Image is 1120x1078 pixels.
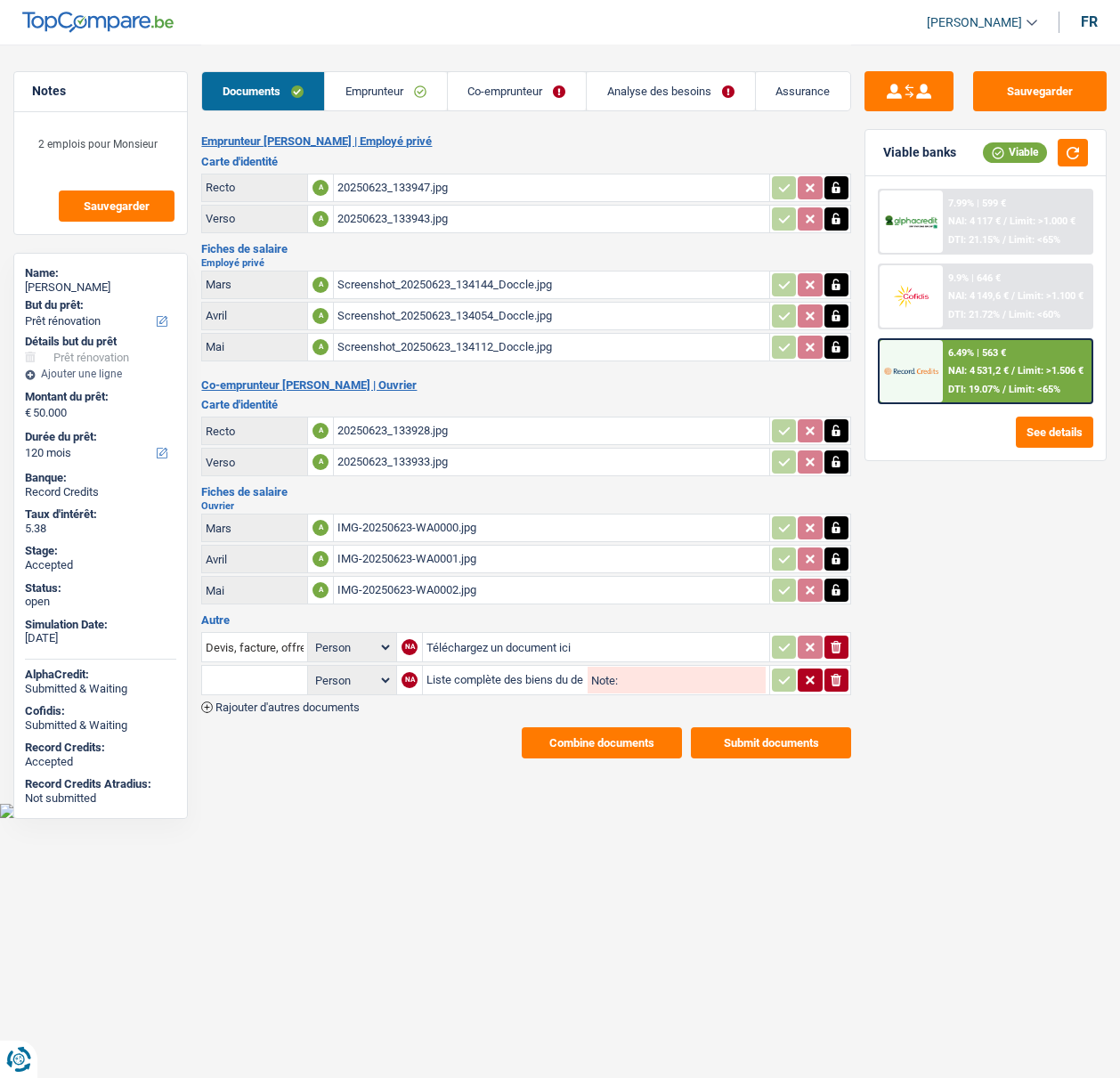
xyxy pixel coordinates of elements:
[202,72,324,110] a: Documents
[402,639,418,655] div: NA
[312,180,329,196] div: A
[402,672,418,688] div: NA
[973,71,1107,111] button: Sauvegarder
[206,181,304,194] div: Recto
[691,727,851,758] button: Submit documents
[337,174,766,201] div: 20250623_133947.jpg
[312,211,329,227] div: A
[522,727,682,758] button: Combine documents
[25,522,176,536] div: 5.38
[206,212,304,225] div: Verso
[25,280,176,295] div: [PERSON_NAME]
[448,72,587,110] a: Co-emprunteur
[201,258,851,268] h2: Employé privé
[206,425,304,438] div: Recto
[913,8,1037,37] a: [PERSON_NAME]
[206,522,304,535] div: Mars
[312,423,329,439] div: A
[883,145,956,160] div: Viable banks
[25,741,176,755] div: Record Credits:
[312,308,329,324] div: A
[948,365,1009,377] span: NAI: 4 531,2 €
[325,72,447,110] a: Emprunteur
[756,72,851,110] a: Assurance
[25,777,176,791] div: Record Credits Atradius:
[884,358,938,385] img: Record Credits
[1081,13,1098,30] div: fr
[206,340,304,353] div: Mai
[1009,384,1060,395] span: Limit: <65%
[337,449,766,475] div: 20250623_133933.jpg
[206,278,304,291] div: Mars
[1009,309,1060,320] span: Limit: <60%
[25,558,176,572] div: Accepted
[312,520,329,536] div: A
[201,501,851,511] h2: Ouvrier
[215,701,360,713] span: Rajouter d'autres documents
[1003,215,1007,227] span: /
[426,667,584,693] div: Liste complète des biens du demandeur avec mention du revenu cadastral_001012404772_002 (1).pdf
[927,15,1022,30] span: [PERSON_NAME]
[25,430,173,444] label: Durée du prêt:
[32,84,169,99] h5: Notes
[1018,290,1083,302] span: Limit: >1.100 €
[312,454,329,470] div: A
[206,456,304,469] div: Verso
[312,551,329,567] div: A
[25,631,176,645] div: [DATE]
[884,283,938,311] img: Cofidis
[588,675,618,686] label: Note:
[59,190,174,222] button: Sauvegarder
[201,134,851,149] h2: Emprunteur [PERSON_NAME] | Employé privé
[201,486,851,498] h3: Fiches de salaire
[337,206,766,232] div: 20250623_133943.jpg
[337,577,766,604] div: IMG-20250623-WA0002.jpg
[312,582,329,598] div: A
[337,303,766,329] div: Screenshot_20250623_134054_Doccle.jpg
[25,335,176,349] div: Détails but du prêt
[948,309,1000,320] span: DTI: 21.72%
[948,272,1001,284] div: 9.9% | 646 €
[201,156,851,167] h3: Carte d'identité
[25,266,176,280] div: Name:
[312,339,329,355] div: A
[1018,365,1083,377] span: Limit: >1.506 €
[25,368,176,380] div: Ajouter une ligne
[25,581,176,596] div: Status:
[206,309,304,322] div: Avril
[201,614,851,626] h3: Autre
[1011,365,1015,377] span: /
[1002,234,1006,246] span: /
[25,595,176,609] div: open
[25,544,176,558] div: Stage:
[948,384,1000,395] span: DTI: 19.07%
[337,334,766,361] div: Screenshot_20250623_134112_Doccle.jpg
[948,234,1000,246] span: DTI: 21.15%
[25,704,176,718] div: Cofidis:
[948,198,1006,209] div: 7.99% | 599 €
[983,142,1047,162] div: Viable
[25,791,176,806] div: Not submitted
[884,214,938,231] img: AlphaCredit
[84,200,150,212] span: Sauvegarder
[948,215,1001,227] span: NAI: 4 117 €
[25,682,176,696] div: Submitted & Waiting
[25,618,176,632] div: Simulation Date:
[1009,234,1060,246] span: Limit: <65%
[25,298,173,312] label: But du prêt:
[201,399,851,410] h3: Carte d'identité
[1002,309,1006,320] span: /
[25,406,31,420] span: €
[201,701,360,713] button: Rajouter d'autres documents
[25,668,176,682] div: AlphaCredit:
[1002,384,1006,395] span: /
[206,584,304,597] div: Mai
[337,546,766,572] div: IMG-20250623-WA0001.jpg
[22,12,174,33] img: TopCompare Logo
[1011,290,1015,302] span: /
[312,277,329,293] div: A
[201,243,851,255] h3: Fiches de salaire
[1016,417,1093,448] button: See details
[337,515,766,541] div: IMG-20250623-WA0000.jpg
[25,718,176,733] div: Submitted & Waiting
